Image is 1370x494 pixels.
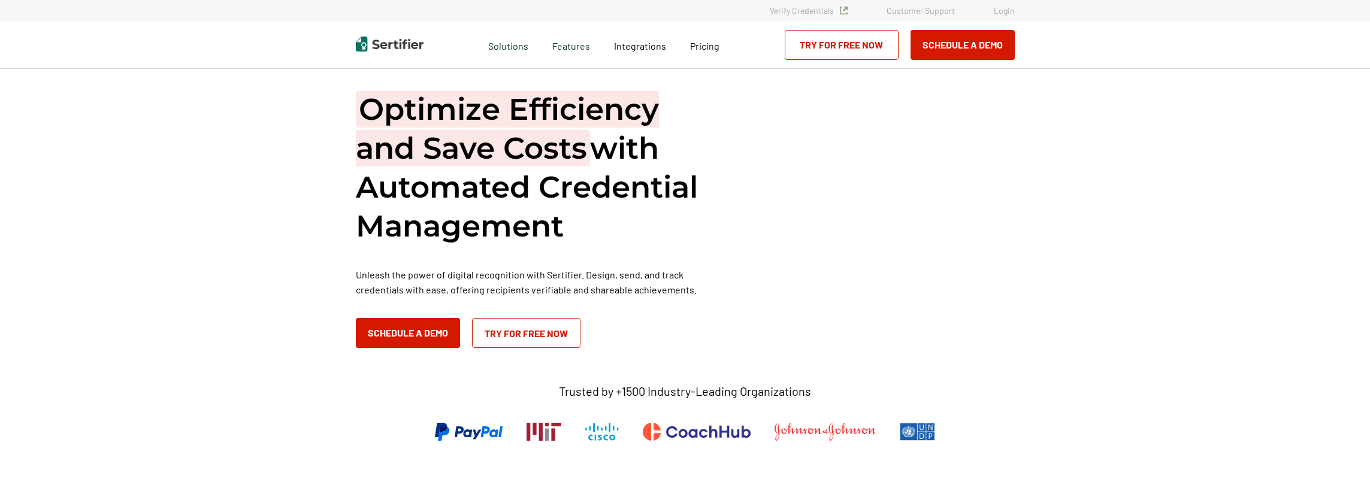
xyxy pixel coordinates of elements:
[690,40,719,51] span: Pricing
[356,90,715,246] h1: with Automated Credential Management
[785,30,899,60] a: Try for Free Now
[472,318,580,348] a: Try for Free Now
[643,423,751,441] img: CoachHub
[356,37,424,51] img: Sertifier | Digital Credentialing Platform
[840,7,848,14] img: Verified
[887,5,955,16] a: Customer Support
[614,40,666,51] span: Integrations
[900,423,935,441] img: UNDP
[435,423,503,441] img: PayPal
[585,423,619,441] img: Cisco
[770,5,848,16] a: Verify Credentials
[994,5,1015,16] a: Login
[614,37,666,52] a: Integrations
[559,384,811,399] p: Trusted by +1500 Industry-Leading Organizations
[527,423,561,441] img: Massachusetts Institute of Technology
[356,267,715,297] p: Unleash the power of digital recognition with Sertifier. Design, send, and track credentials with...
[775,423,875,441] img: Johnson & Johnson
[356,91,659,166] span: Optimize Efficiency and Save Costs
[690,37,719,52] a: Pricing
[488,37,528,52] span: Solutions
[552,37,590,52] span: Features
